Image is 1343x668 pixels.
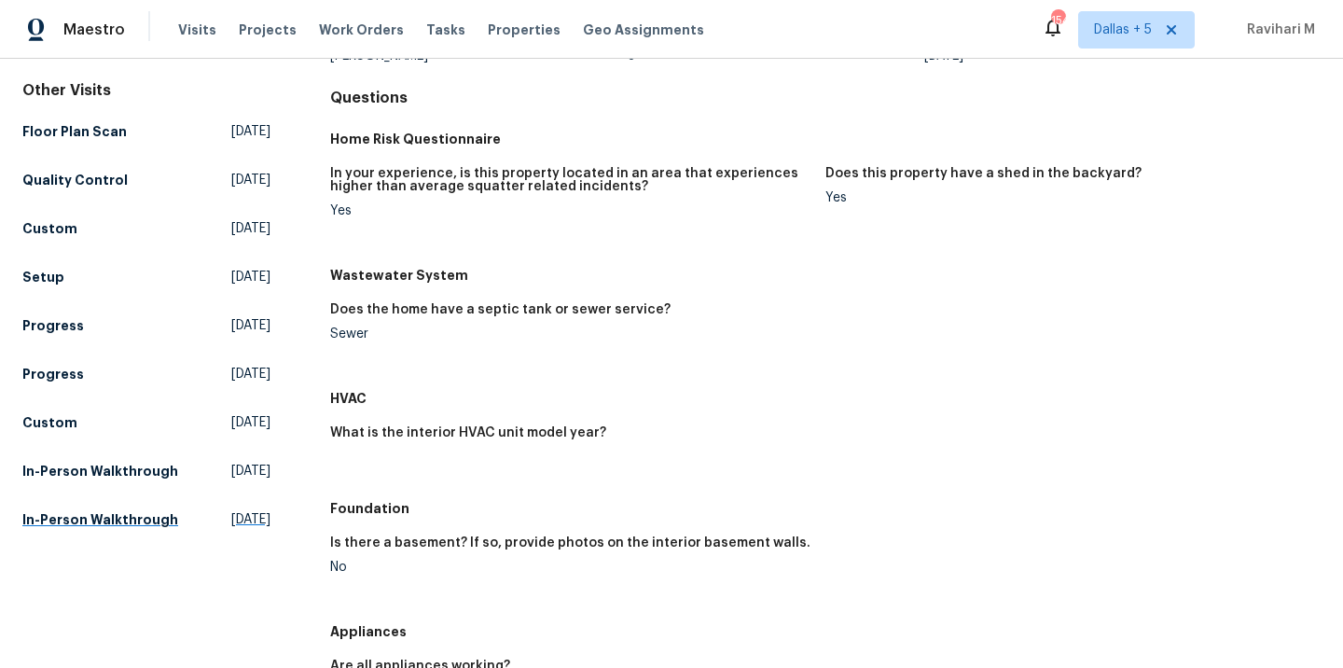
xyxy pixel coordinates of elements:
[22,212,270,245] a: Custom[DATE]
[22,462,178,480] h5: In-Person Walkthrough
[825,167,1142,180] h5: Does this property have a shed in the backyard?
[231,413,270,432] span: [DATE]
[330,167,810,193] h5: In your experience, is this property located in an area that experiences higher than average squa...
[22,122,127,141] h5: Floor Plan Scan
[330,426,606,439] h5: What is the interior HVAC unit model year?
[330,266,1321,285] h5: Wastewater System
[22,365,84,383] h5: Progress
[825,191,1306,204] div: Yes
[330,130,1321,148] h5: Home Risk Questionnaire
[1094,21,1152,39] span: Dallas + 5
[231,122,270,141] span: [DATE]
[22,510,178,529] h5: In-Person Walkthrough
[330,327,810,341] div: Sewer
[22,454,270,488] a: In-Person Walkthrough[DATE]
[231,510,270,529] span: [DATE]
[330,536,810,550] h5: Is there a basement? If so, provide photos on the interior basement walls.
[330,499,1321,518] h5: Foundation
[22,413,77,432] h5: Custom
[231,268,270,286] span: [DATE]
[22,406,270,439] a: Custom[DATE]
[22,309,270,342] a: Progress[DATE]
[330,89,1321,107] h4: Questions
[22,357,270,391] a: Progress[DATE]
[231,316,270,335] span: [DATE]
[231,219,270,238] span: [DATE]
[1051,11,1064,30] div: 154
[330,204,810,217] div: Yes
[330,622,1321,641] h5: Appliances
[22,316,84,335] h5: Progress
[319,21,404,39] span: Work Orders
[22,219,77,238] h5: Custom
[426,23,465,36] span: Tasks
[178,21,216,39] span: Visits
[22,260,270,294] a: Setup[DATE]
[22,81,270,100] div: Other Visits
[1239,21,1315,39] span: Ravihari M
[330,561,810,574] div: No
[63,21,125,39] span: Maestro
[231,171,270,189] span: [DATE]
[239,21,297,39] span: Projects
[22,171,128,189] h5: Quality Control
[22,115,270,148] a: Floor Plan Scan[DATE]
[231,462,270,480] span: [DATE]
[22,268,64,286] h5: Setup
[22,163,270,197] a: Quality Control[DATE]
[22,503,270,536] a: In-Person Walkthrough[DATE]
[488,21,561,39] span: Properties
[583,21,704,39] span: Geo Assignments
[330,389,1321,408] h5: HVAC
[330,303,671,316] h5: Does the home have a septic tank or sewer service?
[231,365,270,383] span: [DATE]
